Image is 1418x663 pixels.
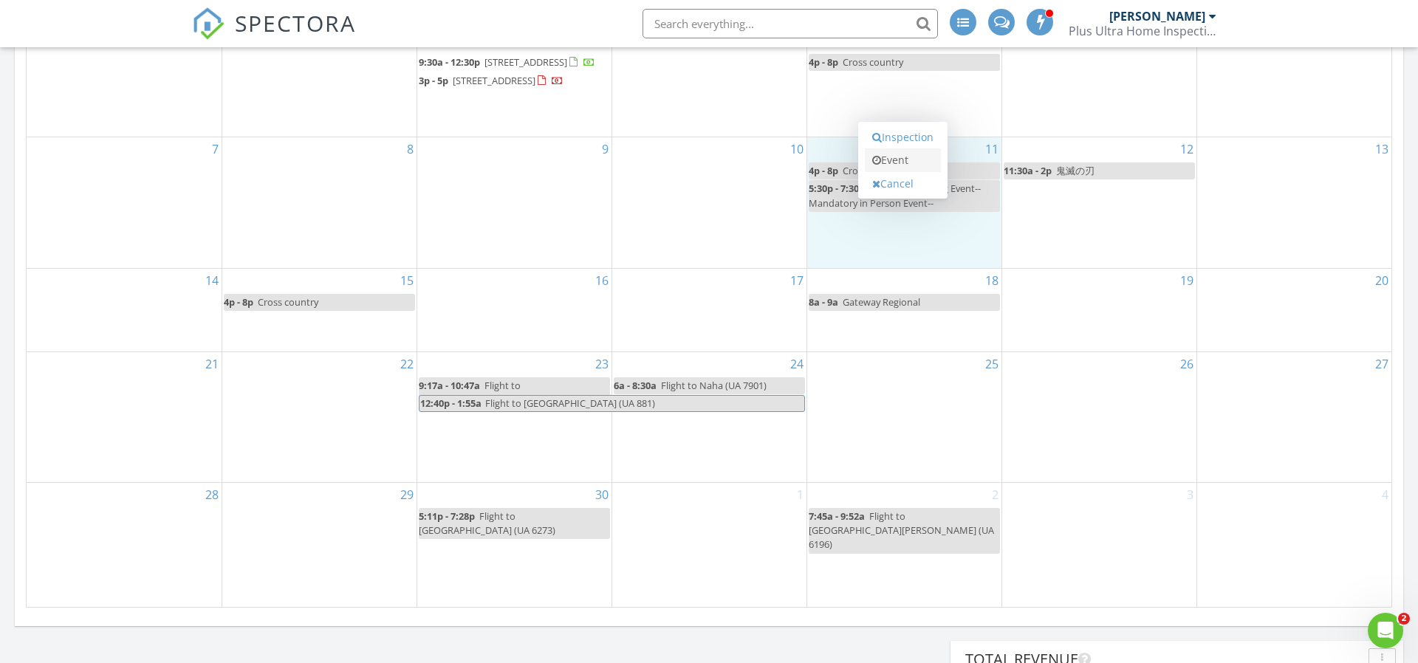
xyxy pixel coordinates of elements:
[222,268,417,351] td: Go to September 15, 2025
[806,29,1001,137] td: Go to September 4, 2025
[787,352,806,376] a: Go to September 24, 2025
[787,137,806,161] a: Go to September 10, 2025
[419,74,448,87] span: 3p - 5p
[1398,613,1410,625] span: 2
[1196,483,1391,607] td: Go to October 4, 2025
[192,7,225,40] img: The Best Home Inspection Software - Spectora
[1177,269,1196,292] a: Go to September 19, 2025
[235,7,356,38] span: SPECTORA
[222,483,417,607] td: Go to September 29, 2025
[661,379,767,392] span: Flight to Naha (UA 7901)
[202,483,222,506] a: Go to September 28, 2025
[419,396,482,411] span: 12:40p - 1:55a
[27,351,222,482] td: Go to September 21, 2025
[1004,164,1052,177] span: 11:30a - 2p
[643,9,938,38] input: Search everything...
[27,29,222,137] td: Go to August 31, 2025
[809,182,981,209] span: MESC Networking Event--Mandatory in Person Event--
[1001,29,1196,137] td: Go to September 5, 2025
[1001,351,1196,482] td: Go to September 26, 2025
[1177,352,1196,376] a: Go to September 26, 2025
[612,29,806,137] td: Go to September 3, 2025
[1001,268,1196,351] td: Go to September 19, 2025
[192,20,356,51] a: SPECTORA
[417,351,612,482] td: Go to September 23, 2025
[809,509,994,551] span: Flight to [GEOGRAPHIC_DATA][PERSON_NAME] (UA 6196)
[419,55,595,69] a: 9:30a - 12:30p [STREET_ADDRESS]
[27,268,222,351] td: Go to September 14, 2025
[809,509,865,523] span: 7:45a - 9:52a
[397,352,417,376] a: Go to September 22, 2025
[1196,29,1391,137] td: Go to September 6, 2025
[1109,9,1205,24] div: [PERSON_NAME]
[397,483,417,506] a: Go to September 29, 2025
[222,137,417,268] td: Go to September 8, 2025
[612,483,806,607] td: Go to October 1, 2025
[592,483,612,506] a: Go to September 30, 2025
[614,379,657,392] span: 6a - 8:30a
[982,137,1001,161] a: Go to September 11, 2025
[417,268,612,351] td: Go to September 16, 2025
[865,148,941,172] a: Event
[592,269,612,292] a: Go to September 16, 2025
[417,137,612,268] td: Go to September 9, 2025
[982,269,1001,292] a: Go to September 18, 2025
[1001,137,1196,268] td: Go to September 12, 2025
[209,137,222,161] a: Go to September 7, 2025
[806,483,1001,607] td: Go to October 2, 2025
[1372,352,1391,376] a: Go to September 27, 2025
[27,483,222,607] td: Go to September 28, 2025
[806,351,1001,482] td: Go to September 25, 2025
[202,269,222,292] a: Go to September 14, 2025
[202,352,222,376] a: Go to September 21, 2025
[417,29,612,137] td: Go to September 2, 2025
[592,352,612,376] a: Go to September 23, 2025
[222,351,417,482] td: Go to September 22, 2025
[787,269,806,292] a: Go to September 17, 2025
[222,29,417,137] td: Go to September 1, 2025
[809,295,838,309] span: 8a - 9a
[419,379,480,392] span: 9:17a - 10:47a
[809,164,838,177] span: 4p - 8p
[27,137,222,268] td: Go to September 7, 2025
[419,74,564,87] a: 3p - 5p [STREET_ADDRESS]
[484,55,567,69] span: [STREET_ADDRESS]
[806,137,1001,268] td: Go to September 11, 2025
[982,352,1001,376] a: Go to September 25, 2025
[453,74,535,87] span: [STREET_ADDRESS]
[809,182,865,195] span: 5:30p - 7:30p
[1069,24,1216,38] div: Plus Ultra Home Inspections LLC
[1196,268,1391,351] td: Go to September 20, 2025
[612,351,806,482] td: Go to September 24, 2025
[1184,483,1196,506] a: Go to October 3, 2025
[1368,613,1403,648] iframe: Intercom live chat
[417,483,612,607] td: Go to September 30, 2025
[809,55,838,69] span: 4p - 8p
[419,55,480,69] span: 9:30a - 12:30p
[485,396,655,410] span: Flight to [GEOGRAPHIC_DATA] (UA 881)
[1372,269,1391,292] a: Go to September 20, 2025
[224,295,253,309] span: 4p - 8p
[843,295,920,309] span: Gateway Regional
[419,54,610,72] a: 9:30a - 12:30p [STREET_ADDRESS]
[419,379,555,406] span: Flight to [GEOGRAPHIC_DATA] (UA 4597)
[806,268,1001,351] td: Go to September 18, 2025
[1177,137,1196,161] a: Go to September 12, 2025
[1372,137,1391,161] a: Go to September 13, 2025
[419,509,475,523] span: 5:11p - 7:28p
[1196,351,1391,482] td: Go to September 27, 2025
[865,172,941,196] a: Cancel
[794,483,806,506] a: Go to October 1, 2025
[599,137,612,161] a: Go to September 9, 2025
[419,509,555,537] span: Flight to [GEOGRAPHIC_DATA] (UA 6273)
[1379,483,1391,506] a: Go to October 4, 2025
[865,126,941,149] a: Inspection
[1196,137,1391,268] td: Go to September 13, 2025
[419,72,610,90] a: 3p - 5p [STREET_ADDRESS]
[1056,164,1095,177] span: 鬼滅の刃
[1001,483,1196,607] td: Go to October 3, 2025
[404,137,417,161] a: Go to September 8, 2025
[989,483,1001,506] a: Go to October 2, 2025
[397,269,417,292] a: Go to September 15, 2025
[843,55,903,69] span: Cross country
